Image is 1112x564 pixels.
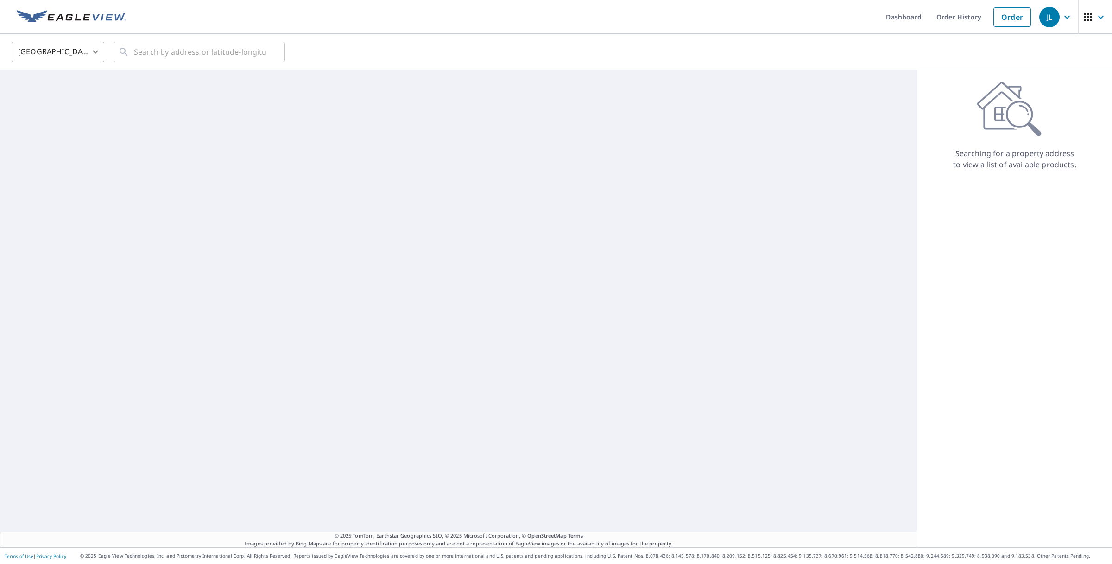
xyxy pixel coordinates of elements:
[5,553,33,559] a: Terms of Use
[568,532,583,539] a: Terms
[993,7,1031,27] a: Order
[12,39,104,65] div: [GEOGRAPHIC_DATA]
[5,553,66,559] p: |
[953,148,1077,170] p: Searching for a property address to view a list of available products.
[80,552,1107,559] p: © 2025 Eagle View Technologies, Inc. and Pictometry International Corp. All Rights Reserved. Repo...
[17,10,126,24] img: EV Logo
[335,532,583,540] span: © 2025 TomTom, Earthstar Geographics SIO, © 2025 Microsoft Corporation, ©
[1039,7,1060,27] div: JL
[527,532,566,539] a: OpenStreetMap
[36,553,66,559] a: Privacy Policy
[134,39,266,65] input: Search by address or latitude-longitude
